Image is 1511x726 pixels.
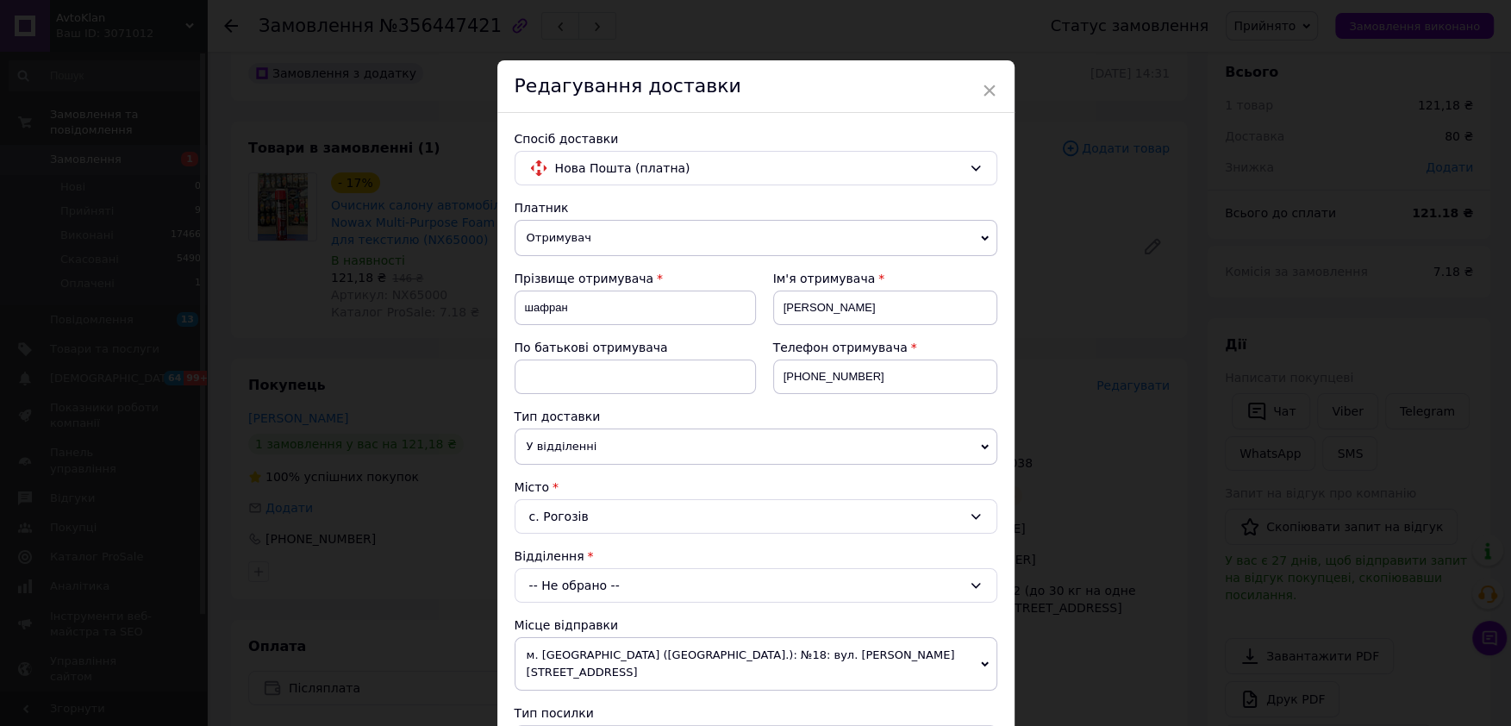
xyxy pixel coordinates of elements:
span: Отримувач [515,220,997,256]
span: У відділенні [515,429,997,465]
span: м. [GEOGRAPHIC_DATA] ([GEOGRAPHIC_DATA].): №18: вул. [PERSON_NAME][STREET_ADDRESS] [515,637,997,691]
div: Редагування доставки [497,60,1015,113]
span: Тип доставки [515,410,601,423]
span: Телефон отримувача [773,341,908,354]
span: По батькові отримувача [515,341,668,354]
span: Платник [515,201,569,215]
span: × [982,76,997,105]
span: Тип посилки [515,706,594,720]
div: Місто [515,479,997,496]
span: Прізвище отримувача [515,272,654,285]
div: -- Не обрано -- [515,568,997,603]
span: Місце відправки [515,618,619,632]
input: +380 [773,360,997,394]
span: Нова Пошта (платна) [555,159,962,178]
div: Відділення [515,548,997,565]
span: Ім'я отримувача [773,272,876,285]
div: Спосіб доставки [515,130,997,147]
div: с. Рогозів [515,499,997,534]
